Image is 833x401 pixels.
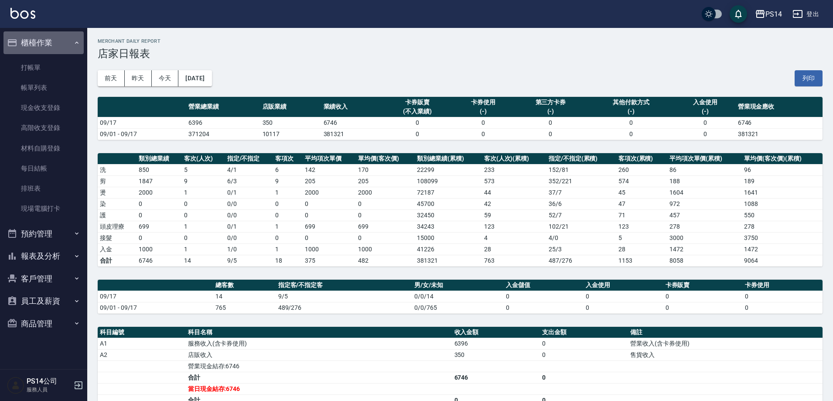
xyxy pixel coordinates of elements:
td: 1000 [303,243,356,255]
td: 765 [213,302,276,313]
th: 類別總業績(累積) [415,153,481,165]
td: 0 [273,232,303,243]
td: 37 / 7 [546,187,616,198]
div: 卡券販賣 [385,98,451,107]
a: 每日結帳 [3,158,84,178]
div: (-) [590,107,672,116]
h2: Merchant Daily Report [98,38,823,44]
td: 381321 [321,128,382,140]
table: a dense table [98,153,823,267]
td: 189 [742,175,823,187]
td: 6396 [452,338,540,349]
td: 350 [260,117,321,128]
td: 剪 [98,175,137,187]
td: 573 [482,175,546,187]
td: 0 [587,117,674,128]
td: 205 [356,175,415,187]
button: 櫃檯作業 [3,31,84,54]
td: 8058 [667,255,742,266]
td: 699 [303,221,356,232]
td: 0 [382,117,453,128]
td: 188 [667,175,742,187]
td: 482 [356,255,415,266]
td: 2000 [137,187,182,198]
td: 25 / 3 [546,243,616,255]
td: 972 [667,198,742,209]
td: 接髮 [98,232,137,243]
td: 09/17 [98,291,213,302]
td: 59 [482,209,546,221]
td: 1088 [742,198,823,209]
td: 護 [98,209,137,221]
td: 0 [584,291,663,302]
button: 今天 [152,70,179,86]
button: 昨天 [125,70,152,86]
td: 142 [303,164,356,175]
td: 0 [504,302,584,313]
td: 699 [137,221,182,232]
p: 服務人員 [27,386,71,394]
div: PS14 [765,9,782,20]
td: 3000 [667,232,742,243]
div: (不入業績) [385,107,451,116]
button: 列印 [795,70,823,86]
td: 550 [742,209,823,221]
th: 平均項次單價(累積) [667,153,742,165]
td: 14 [182,255,225,266]
td: 108099 [415,175,481,187]
td: 278 [667,221,742,232]
td: 09/01 - 09/17 [98,302,213,313]
td: 0 [303,209,356,221]
a: 現場電腦打卡 [3,199,84,219]
td: 205 [303,175,356,187]
td: 0 [540,349,628,360]
td: 45700 [415,198,481,209]
td: 1 [273,187,303,198]
td: 0 [137,232,182,243]
td: A1 [98,338,186,349]
td: 45 [616,187,667,198]
td: 0 [182,198,225,209]
th: 入金使用 [584,280,663,291]
td: 4 / 0 [546,232,616,243]
th: 營業總業績 [186,97,260,117]
td: 42 [482,198,546,209]
td: 09/01 - 09/17 [98,128,186,140]
div: (-) [516,107,586,116]
th: 指定客/不指定客 [276,280,413,291]
td: 0 [356,209,415,221]
button: 預約管理 [3,223,84,245]
td: 1 [182,187,225,198]
td: 32450 [415,209,481,221]
td: A2 [98,349,186,360]
td: 489/276 [276,302,413,313]
td: 2000 [303,187,356,198]
a: 高階收支登錄 [3,118,84,138]
td: 0 [182,209,225,221]
button: 商品管理 [3,312,84,335]
td: 1 [182,221,225,232]
td: 0 [587,128,674,140]
td: 1000 [356,243,415,255]
button: [DATE] [178,70,212,86]
th: 科目名稱 [186,327,452,338]
td: 72187 [415,187,481,198]
div: 第三方卡券 [516,98,586,107]
th: 支出金額 [540,327,628,338]
th: 業績收入 [321,97,382,117]
td: 123 [482,221,546,232]
th: 科目編號 [98,327,186,338]
button: PS14 [751,5,785,23]
th: 店販業績 [260,97,321,117]
td: 1 / 0 [225,243,273,255]
table: a dense table [98,97,823,140]
th: 指定/不指定(累積) [546,153,616,165]
td: 0 [584,302,663,313]
td: 6 [273,164,303,175]
td: 0 / 0 [225,209,273,221]
th: 客項次(累積) [616,153,667,165]
td: 0 [137,198,182,209]
button: 客戶管理 [3,267,84,290]
td: 34243 [415,221,481,232]
td: 457 [667,209,742,221]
